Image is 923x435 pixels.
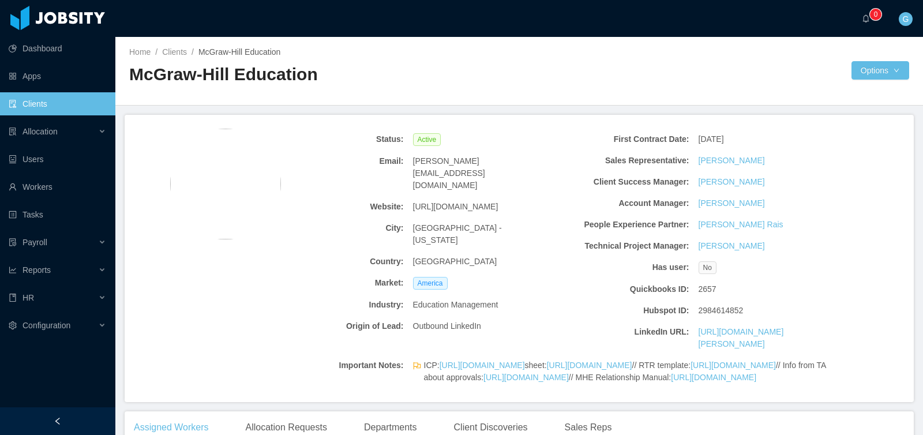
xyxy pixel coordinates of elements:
[9,37,106,60] a: icon: pie-chartDashboard
[413,201,498,213] span: [URL][DOMAIN_NAME]
[9,203,106,226] a: icon: profileTasks
[556,176,689,188] b: Client Success Manager:
[694,129,837,150] div: [DATE]
[699,305,744,317] span: 2984614852
[556,326,689,338] b: LinkedIn URL:
[699,176,765,188] a: [PERSON_NAME]
[9,65,106,88] a: icon: appstoreApps
[699,197,765,209] a: [PERSON_NAME]
[413,362,421,386] span: flag
[424,359,832,384] span: ICP: sheet: // RTR template: // Info from TA about approvals: // MHE Relationship Manual:
[699,219,783,231] a: [PERSON_NAME] Rais
[22,127,58,136] span: Allocation
[9,238,17,246] i: icon: file-protect
[483,373,569,382] a: [URL][DOMAIN_NAME]
[9,321,17,329] i: icon: setting
[699,240,765,252] a: [PERSON_NAME]
[22,321,70,330] span: Configuration
[129,63,519,87] h2: McGraw-Hill Education
[22,265,51,275] span: Reports
[556,219,689,231] b: People Experience Partner:
[270,256,404,268] b: Country:
[903,12,909,26] span: G
[270,133,404,145] b: Status:
[9,175,106,198] a: icon: userWorkers
[270,299,404,311] b: Industry:
[270,201,404,213] b: Website:
[556,261,689,273] b: Has user:
[22,238,47,247] span: Payroll
[556,133,689,145] b: First Contract Date:
[155,47,157,57] span: /
[9,127,17,136] i: icon: solution
[413,133,441,146] span: Active
[691,361,776,370] a: [URL][DOMAIN_NAME]
[556,240,689,252] b: Technical Project Manager:
[671,373,756,382] a: [URL][DOMAIN_NAME]
[22,293,34,302] span: HR
[699,283,716,295] span: 2657
[270,359,404,372] b: Important Notes:
[440,361,525,370] a: [URL][DOMAIN_NAME]
[413,155,547,192] span: [PERSON_NAME][EMAIL_ADDRESS][DOMAIN_NAME]
[413,299,498,311] span: Education Management
[192,47,194,57] span: /
[413,222,547,246] span: [GEOGRAPHIC_DATA] - [US_STATE]
[870,9,881,20] sup: 0
[556,283,689,295] b: Quickbooks ID:
[270,222,404,234] b: City:
[699,326,832,350] a: [URL][DOMAIN_NAME][PERSON_NAME]
[413,256,497,268] span: [GEOGRAPHIC_DATA]
[851,61,909,80] button: Optionsicon: down
[129,47,151,57] a: Home
[270,277,404,289] b: Market:
[9,92,106,115] a: icon: auditClients
[556,197,689,209] b: Account Manager:
[9,294,17,302] i: icon: book
[699,261,716,274] span: No
[556,155,689,167] b: Sales Representative:
[413,320,481,332] span: Outbound LinkedIn
[556,305,689,317] b: Hubspot ID:
[699,155,765,167] a: [PERSON_NAME]
[170,129,281,239] img: 181577b0-6d6b-11eb-aaee-b55a5928e303_62ba30bc9c449-400w.png
[9,266,17,274] i: icon: line-chart
[413,277,448,290] span: America
[547,361,632,370] a: [URL][DOMAIN_NAME]
[198,47,280,57] span: McGraw-Hill Education
[9,148,106,171] a: icon: robotUsers
[270,320,404,332] b: Origin of Lead:
[270,155,404,167] b: Email:
[162,47,187,57] a: Clients
[862,14,870,22] i: icon: bell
